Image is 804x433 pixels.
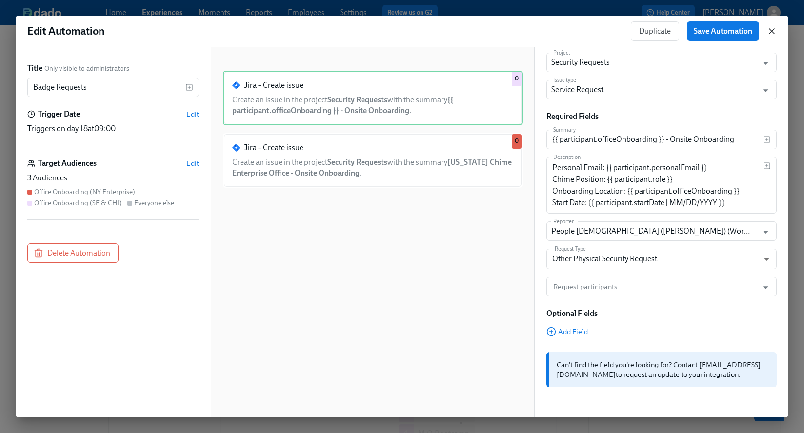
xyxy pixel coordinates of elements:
[758,83,773,98] button: Open
[186,109,199,119] button: Edit
[34,187,135,197] div: Office Onboarding (NY Enterprise)
[38,158,97,169] h6: Target Audiences
[27,63,42,74] label: Title
[134,198,174,208] div: Everyone else
[185,83,193,91] svg: Insert text variable
[223,133,523,188] div: Jira – Create issueCreate an issue in the projectSecurity Requestswith the summary[US_STATE] Chim...
[512,72,522,86] div: Used by Office Onboarding (SF & CHI) audience
[639,26,671,36] span: Duplicate
[186,158,199,168] button: Edit
[546,249,777,269] div: Other Physical Security Request
[38,109,80,119] h6: Trigger Date
[546,391,777,402] div: Action ID: lbhy2G3wb
[694,26,752,36] span: Save Automation
[34,198,121,208] div: Office Onboarding (SF & CHI)
[27,243,119,263] button: Delete Automation
[763,162,771,170] svg: Insert text variable
[758,224,773,239] button: Open
[36,248,110,258] span: Delete Automation
[27,123,199,134] div: Triggers on day 18
[546,352,777,387] div: Can't find the field you're looking for? Contact to request an update to your integration.
[546,327,588,336] button: Add Field
[88,124,116,133] span: at 09:00
[44,64,129,73] span: Only visible to administrators
[223,71,523,125] div: Jira – Create issueCreate an issue in the projectSecurity Requestswith the summary​{​{ participan...
[687,21,759,41] button: Save Automation
[27,173,199,183] div: 3 Audiences
[546,308,598,319] h6: Optional Fields
[552,162,763,209] textarea: We are expecting the following new hire in office and they will need a badge. Thank you! Name: {{...
[27,24,105,39] h1: Edit Automation
[27,109,199,146] div: Trigger DateEditTriggers on day 18at09:00
[758,56,773,71] button: Open
[763,136,771,143] svg: Insert text variable
[758,280,773,295] button: Open
[631,21,679,41] button: Duplicate
[512,134,522,149] div: Used by Office Onboarding (NY Enterprise) audience
[27,158,199,220] div: Target AudiencesEdit3 AudiencesOffice Onboarding (NY Enterprise)Office Onboarding (SF & CHI)Every...
[557,360,761,379] a: [EMAIL_ADDRESS][DOMAIN_NAME]
[546,111,599,122] h6: Required Fields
